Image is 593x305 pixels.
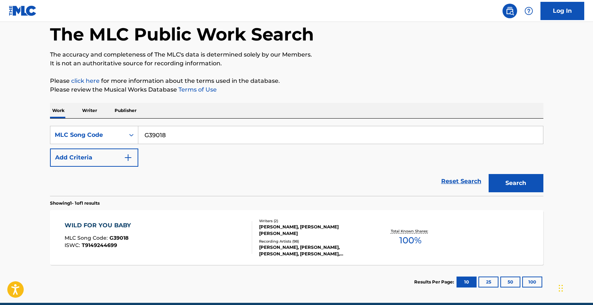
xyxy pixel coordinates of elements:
form: Search Form [50,126,543,196]
h1: The MLC Public Work Search [50,23,314,45]
p: Please review the Musical Works Database [50,85,543,94]
a: WILD FOR YOU BABYMLC Song Code:G39018ISWC:T9149244699Writers (2)[PERSON_NAME], [PERSON_NAME] [PER... [50,210,543,265]
div: Writers ( 2 ) [259,218,369,224]
button: 100 [522,277,542,287]
a: Reset Search [438,173,485,189]
p: Work [50,103,67,118]
p: The accuracy and completeness of The MLC's data is determined solely by our Members. [50,50,543,59]
p: Total Known Shares: [391,228,430,234]
div: WILD FOR YOU BABY [65,221,135,230]
div: Drag [559,277,563,299]
span: T9149244699 [82,242,117,248]
a: Public Search [502,4,517,18]
p: Please for more information about the terms used in the database. [50,77,543,85]
p: Writer [80,103,99,118]
div: [PERSON_NAME], [PERSON_NAME] [PERSON_NAME] [259,224,369,237]
button: 50 [500,277,520,287]
div: [PERSON_NAME], [PERSON_NAME], [PERSON_NAME], [PERSON_NAME], [PERSON_NAME] [259,244,369,257]
div: MLC Song Code [55,131,120,139]
a: Terms of Use [177,86,217,93]
div: Recording Artists ( 98 ) [259,239,369,244]
span: G39018 [109,235,128,241]
img: search [505,7,514,15]
button: 10 [457,277,477,287]
div: Help [521,4,536,18]
img: MLC Logo [9,5,37,16]
a: Log In [540,2,584,20]
p: Results Per Page: [414,279,456,285]
p: Publisher [112,103,139,118]
button: Search [489,174,543,192]
iframe: Chat Widget [557,270,593,305]
span: ISWC : [65,242,82,248]
p: Showing 1 - 1 of 1 results [50,200,100,206]
span: 100 % [399,234,421,247]
a: click here [71,77,100,84]
p: It is not an authoritative source for recording information. [50,59,543,68]
img: help [524,7,533,15]
img: 9d2ae6d4665cec9f34b9.svg [124,153,132,162]
button: 25 [478,277,498,287]
button: Add Criteria [50,148,138,167]
span: MLC Song Code : [65,235,109,241]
